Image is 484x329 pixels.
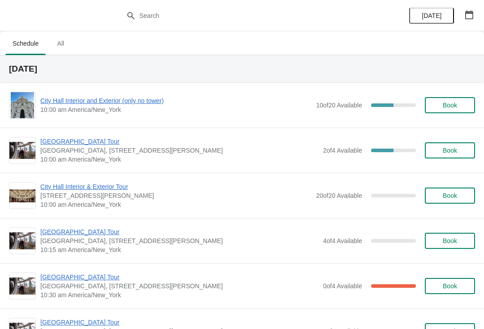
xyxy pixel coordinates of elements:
[323,237,362,244] span: 4 of 4 Available
[40,273,319,282] span: [GEOGRAPHIC_DATA] Tour
[323,147,362,154] span: 2 of 4 Available
[9,232,35,250] img: City Hall Tower Tour | City Hall Visitor Center, 1400 John F Kennedy Boulevard Suite 121, Philade...
[40,236,319,245] span: [GEOGRAPHIC_DATA], [STREET_ADDRESS][PERSON_NAME]
[40,282,319,291] span: [GEOGRAPHIC_DATA], [STREET_ADDRESS][PERSON_NAME]
[323,282,362,290] span: 0 of 4 Available
[40,96,311,105] span: City Hall Interior and Exterior (only no tower)
[425,142,475,158] button: Book
[11,92,35,118] img: City Hall Interior and Exterior (only no tower) | | 10:00 am America/New_York
[139,8,363,24] input: Search
[422,12,441,19] span: [DATE]
[40,137,319,146] span: [GEOGRAPHIC_DATA] Tour
[40,182,311,191] span: City Hall Interior & Exterior Tour
[9,64,475,73] h2: [DATE]
[443,147,457,154] span: Book
[9,278,35,295] img: City Hall Tower Tour | City Hall Visitor Center, 1400 John F Kennedy Boulevard Suite 121, Philade...
[40,146,319,155] span: [GEOGRAPHIC_DATA], [STREET_ADDRESS][PERSON_NAME]
[40,227,319,236] span: [GEOGRAPHIC_DATA] Tour
[40,155,319,164] span: 10:00 am America/New_York
[40,105,311,114] span: 10:00 am America/New_York
[316,102,362,109] span: 10 of 20 Available
[40,200,311,209] span: 10:00 am America/New_York
[9,189,35,202] img: City Hall Interior & Exterior Tour | 1400 John F Kennedy Boulevard, Suite 121, Philadelphia, PA, ...
[443,282,457,290] span: Book
[425,233,475,249] button: Book
[316,192,362,199] span: 20 of 20 Available
[9,142,35,159] img: City Hall Tower Tour | City Hall Visitor Center, 1400 John F Kennedy Boulevard Suite 121, Philade...
[443,237,457,244] span: Book
[425,188,475,204] button: Book
[425,97,475,113] button: Book
[443,192,457,199] span: Book
[49,35,72,51] span: All
[40,291,319,299] span: 10:30 am America/New_York
[40,245,319,254] span: 10:15 am America/New_York
[5,35,46,51] span: Schedule
[40,191,311,200] span: [STREET_ADDRESS][PERSON_NAME]
[425,278,475,294] button: Book
[409,8,454,24] button: [DATE]
[40,318,319,327] span: [GEOGRAPHIC_DATA] Tour
[443,102,457,109] span: Book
